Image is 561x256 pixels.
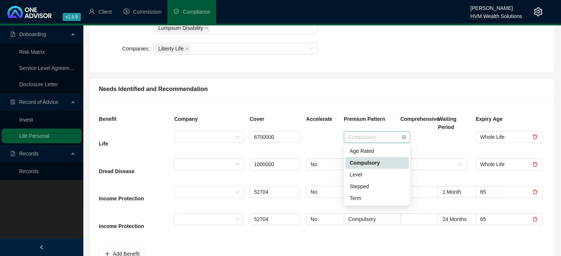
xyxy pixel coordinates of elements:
span: safety [173,8,179,14]
span: delete [532,134,537,139]
a: Service Level Agreement [19,65,77,71]
a: delete [532,216,537,222]
span: setting [534,7,543,16]
div: Needs Identified and Recommendation [99,84,545,94]
div: HVM Wealth Solutions [470,10,522,18]
span: Compliance [183,9,210,15]
span: 65 [480,186,538,197]
span: Onboarding [19,31,46,37]
div: Stepped [345,180,409,192]
div: Term [345,192,409,204]
h4: Comprehensive [400,115,432,123]
span: delete [532,189,537,194]
div: Age Rated [350,147,404,155]
a: Life Personal [19,133,49,139]
div: Term [350,194,404,202]
a: Records [19,168,38,174]
span: Compulsory [348,131,406,143]
a: Risk Matrix [19,49,45,55]
span: delete [532,217,537,222]
span: dollar [124,8,129,14]
span: file-pdf [10,151,15,156]
a: delete [532,134,537,140]
span: Income Protection [99,196,144,201]
span: Liberty Life [155,44,190,53]
h4: Premium Pattern [344,115,394,123]
img: 2df55531c6924b55f21c4cf5d4484680-logo-light.svg [7,6,52,18]
span: close-circle [402,135,406,139]
span: No [311,159,368,170]
div: Level [350,171,404,179]
span: Records [19,151,38,157]
span: close [205,26,208,30]
span: Lumpsum Disability [158,24,203,32]
a: delete [532,161,537,167]
span: No [311,186,368,197]
span: close [185,47,189,50]
span: Whole Life [480,159,538,170]
span: left [39,245,44,250]
h4: Waiting Period [438,115,470,131]
span: Lumpsum Disability [155,24,210,32]
h4: Expiry Age [476,115,526,123]
h4: Cover [250,115,300,123]
h4: Company [174,115,243,123]
div: Stepped [350,182,404,190]
span: No [311,214,368,225]
span: Life [99,141,108,147]
span: 24 Months [442,214,500,225]
span: file-done [10,99,15,105]
span: user [89,8,95,14]
span: 1 Month [442,186,500,197]
span: 65 [480,214,538,225]
span: Client [98,9,112,15]
div: Compulsory [350,159,404,167]
div: [PERSON_NAME] [470,2,522,10]
h4: Benefit [99,115,168,123]
span: Dread Disease [99,168,135,174]
label: Companies [122,43,154,55]
h4: Accelerate [306,115,338,123]
span: Income Protection [99,223,144,229]
span: Whole Life [480,131,538,143]
a: Disclosure Letter [19,81,58,87]
span: Record of Advice [19,99,58,105]
span: v1.9.9 [63,13,81,21]
span: file-pdf [10,32,15,37]
div: Age Rated [345,145,409,157]
a: delete [532,189,537,195]
div: Level [345,169,409,180]
span: Commission [133,9,162,15]
span: Compulsory [348,214,406,225]
span: Liberty Life [158,45,183,53]
div: Compulsory [345,157,409,169]
a: Invest [19,117,33,123]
